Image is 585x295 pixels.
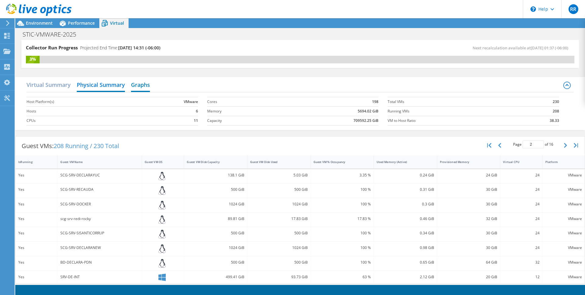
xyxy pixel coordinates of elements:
[569,4,578,14] span: RR
[250,230,308,236] div: 500 GiB
[250,172,308,179] div: 5.03 GiB
[440,274,498,280] div: 20 GiB
[377,201,434,208] div: 0.3 GiB
[60,230,139,236] div: SCG-SRV-SISANTICORRUP
[377,244,434,251] div: 0.98 GiB
[18,244,55,251] div: Yes
[314,160,364,164] div: Guest VM % Occupancy
[250,244,308,251] div: 1024 GiB
[314,172,371,179] div: 3.35 %
[440,259,498,266] div: 64 GiB
[553,99,559,105] b: 230
[54,142,119,150] span: 208 Running / 230 Total
[60,215,139,222] div: scg-srv-redi-rocky
[187,259,244,266] div: 500 GiB
[503,201,539,208] div: 24
[207,118,278,124] label: Capacity
[60,172,139,179] div: SCG-SRV-DECLARAYUC
[545,172,582,179] div: VMware
[550,118,559,124] b: 38.33
[131,79,150,92] h2: Graphs
[187,160,237,164] div: Guest VM Disk Capacity
[250,274,308,280] div: 93.73 GiB
[440,244,498,251] div: 30 GiB
[358,108,378,114] b: 5694.02 GiB
[110,20,124,26] span: Virtual
[377,172,434,179] div: 0.24 GiB
[377,215,434,222] div: 0.46 GiB
[503,244,539,251] div: 24
[27,79,71,91] h2: Virtual Summary
[250,215,308,222] div: 17.83 GiB
[377,160,427,164] div: Used Memory (Active)
[314,244,371,251] div: 100 %
[60,259,139,266] div: BD-DECLARA-PDN
[18,172,55,179] div: Yes
[377,274,434,280] div: 2.12 GiB
[187,215,244,222] div: 89.81 GiB
[250,160,300,164] div: Guest VM Disk Used
[80,44,160,51] h4: Projected End Time:
[314,230,371,236] div: 100 %
[545,201,582,208] div: VMware
[440,215,498,222] div: 32 GiB
[60,186,139,193] div: SCG-SRV-RECAUDA
[545,160,575,164] div: Platform
[77,79,125,92] h2: Physical Summary
[440,186,498,193] div: 30 GiB
[377,259,434,266] div: 0.65 GiB
[18,274,55,280] div: Yes
[377,186,434,193] div: 0.31 GiB
[60,201,139,208] div: SCG-SRV-DOCKER
[553,108,559,114] b: 208
[545,274,582,280] div: VMware
[440,201,498,208] div: 30 GiB
[194,118,198,124] b: 11
[250,201,308,208] div: 1024 GiB
[545,215,582,222] div: VMware
[545,230,582,236] div: VMware
[503,215,539,222] div: 24
[20,31,86,38] h1: STIC-VMWARE-2025
[388,118,519,124] label: VM to Host Ratio
[118,45,160,51] span: [DATE] 14:31 (-06:00)
[18,186,55,193] div: Yes
[26,56,40,62] div: 3%
[16,137,125,155] div: Guest VMs:
[530,6,536,12] svg: \n
[523,140,544,148] input: jump to page
[388,108,519,114] label: Running VMs
[388,99,519,105] label: Total VMs
[314,259,371,266] div: 100 %
[314,201,371,208] div: 100 %
[18,215,55,222] div: Yes
[314,186,371,193] div: 100 %
[473,45,571,51] span: Next recalculation available at
[440,172,498,179] div: 24 GiB
[207,99,278,105] label: Cores
[187,201,244,208] div: 1024 GiB
[250,186,308,193] div: 500 GiB
[503,274,539,280] div: 12
[187,172,244,179] div: 138.1 GiB
[503,160,532,164] div: Virtual CPU
[18,259,55,266] div: Yes
[377,230,434,236] div: 0.34 GiB
[27,118,144,124] label: CPUs
[184,99,198,105] b: VMware
[545,244,582,251] div: VMware
[503,172,539,179] div: 24
[196,108,198,114] b: 6
[27,99,144,105] label: Host Platform(s)
[187,274,244,280] div: 499.41 GiB
[145,160,174,164] div: Guest VM OS
[60,274,139,280] div: SRV-DE-INT
[250,259,308,266] div: 500 GiB
[27,108,144,114] label: Hosts
[187,244,244,251] div: 1024 GiB
[18,230,55,236] div: Yes
[314,274,371,280] div: 63 %
[18,160,47,164] div: IsRunning
[68,20,95,26] span: Performance
[545,259,582,266] div: VMware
